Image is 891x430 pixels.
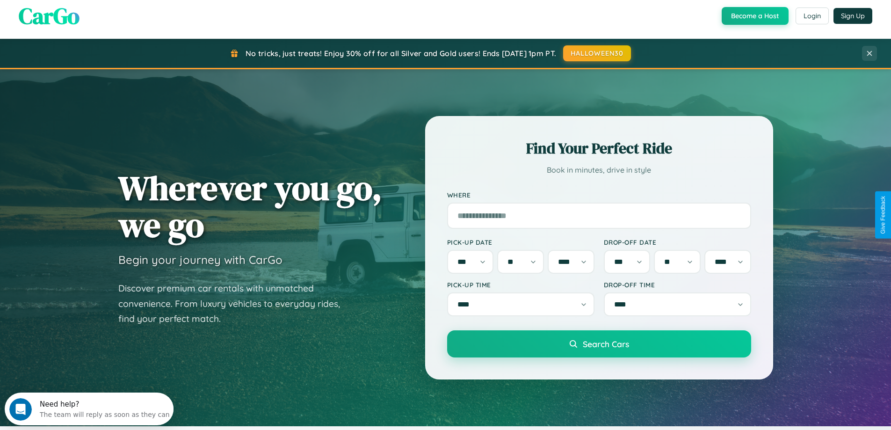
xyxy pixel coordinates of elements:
[447,238,594,246] label: Pick-up Date
[118,281,352,327] p: Discover premium car rentals with unmatched convenience. From luxury vehicles to everyday rides, ...
[118,169,382,243] h1: Wherever you go, we go
[722,7,789,25] button: Become a Host
[880,196,886,234] div: Give Feedback
[583,339,629,349] span: Search Cars
[604,281,751,289] label: Drop-off Time
[447,281,594,289] label: Pick-up Time
[563,45,631,61] button: HALLOWEEN30
[447,191,751,199] label: Where
[246,49,556,58] span: No tricks, just treats! Enjoy 30% off for all Silver and Gold users! Ends [DATE] 1pm PT.
[35,8,165,15] div: Need help?
[447,138,751,159] h2: Find Your Perfect Ride
[447,163,751,177] p: Book in minutes, drive in style
[9,398,32,421] iframe: Intercom live chat
[604,238,751,246] label: Drop-off Date
[5,393,174,425] iframe: Intercom live chat discovery launcher
[833,8,872,24] button: Sign Up
[447,330,751,357] button: Search Cars
[118,253,283,267] h3: Begin your journey with CarGo
[4,4,174,29] div: Open Intercom Messenger
[35,15,165,25] div: The team will reply as soon as they can
[19,0,80,31] span: CarGo
[796,7,829,24] button: Login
